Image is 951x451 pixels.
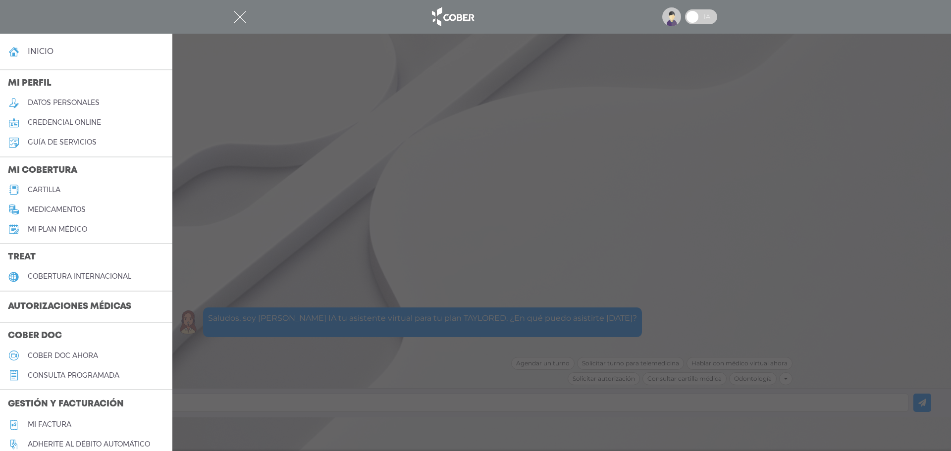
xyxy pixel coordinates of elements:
h5: medicamentos [28,205,86,214]
h5: Mi factura [28,420,71,429]
h5: Adherite al débito automático [28,440,150,449]
h5: credencial online [28,118,101,127]
h5: guía de servicios [28,138,97,147]
h5: Cober doc ahora [28,351,98,360]
h5: cartilla [28,186,60,194]
img: Cober_menu-close-white.svg [234,11,246,23]
img: profile-placeholder.svg [662,7,681,26]
h5: cobertura internacional [28,272,131,281]
h4: inicio [28,47,53,56]
h5: Mi plan médico [28,225,87,234]
img: logo_cober_home-white.png [426,5,478,29]
h5: datos personales [28,99,100,107]
h5: consulta programada [28,371,119,380]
